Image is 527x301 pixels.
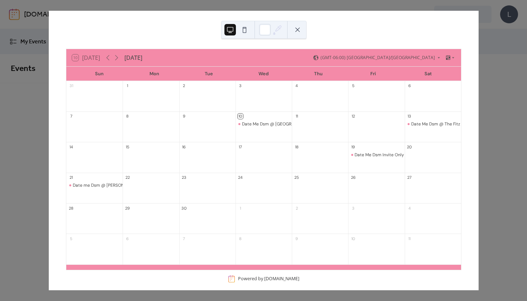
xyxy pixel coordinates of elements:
div: 2 [181,83,187,89]
div: 10 [350,236,356,241]
div: 23 [181,175,187,180]
div: 18 [294,144,299,149]
div: 12 [350,114,356,119]
div: 5 [350,83,356,89]
div: 8 [238,236,243,241]
div: 31 [68,83,74,89]
div: Mon [127,67,182,81]
div: [DATE] [124,53,142,62]
div: 26 [350,175,356,180]
div: 4 [407,205,412,211]
div: 24 [238,175,243,180]
div: 9 [181,114,187,119]
div: 2 [294,205,299,211]
div: 11 [294,114,299,119]
div: 25 [294,175,299,180]
div: 28 [68,205,74,211]
div: 14 [68,144,74,149]
div: 19 [350,144,356,149]
div: 1 [125,83,130,89]
div: 5 [68,236,74,241]
div: Date Me Dsm @ Big Grove Cedar Rapids (30-45) [236,121,292,127]
div: 6 [407,83,412,89]
div: 3 [350,205,356,211]
div: Date Me Dsm @ [GEOGRAPHIC_DATA] [GEOGRAPHIC_DATA] (30-45) [242,121,379,127]
div: Tue [181,67,236,81]
div: 22 [125,175,130,180]
div: 8 [125,114,130,119]
div: Sun [72,67,127,81]
div: 30 [181,205,187,211]
div: 16 [181,144,187,149]
div: 3 [238,83,243,89]
div: 13 [407,114,412,119]
div: 4 [294,83,299,89]
span: (GMT-06:00) [GEOGRAPHIC_DATA]/[GEOGRAPHIC_DATA] [321,56,435,60]
div: Thu [291,67,346,81]
div: 27 [407,175,412,180]
div: 1 [238,205,243,211]
div: Sat [400,67,455,81]
div: 11 [407,236,412,241]
div: 15 [125,144,130,149]
div: 17 [238,144,243,149]
div: Date Me Dsm @ The Fitz Speed Dating (30-45) [411,121,505,127]
div: Date me Dsm @ Middlebrook Farm (35-45 + 45-55) [66,182,123,188]
div: 10 [238,114,243,119]
div: Powered by [238,276,299,282]
div: Date Me Dsm @ The Fitz Speed Dating (30-45) [405,121,461,127]
div: 6 [125,236,130,241]
div: 7 [68,114,74,119]
div: Wed [236,67,291,81]
div: Date Me Dsm Invite Only Event [355,152,417,158]
div: Date me Dsm @ [PERSON_NAME][GEOGRAPHIC_DATA] (35-45 + 45-55) [73,182,216,188]
div: Fri [346,67,401,81]
div: 20 [407,144,412,149]
a: [DOMAIN_NAME] [264,276,299,282]
div: 29 [125,205,130,211]
div: 9 [294,236,299,241]
div: 7 [181,236,187,241]
div: 21 [68,175,74,180]
div: Date Me Dsm Invite Only Event [348,152,404,158]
